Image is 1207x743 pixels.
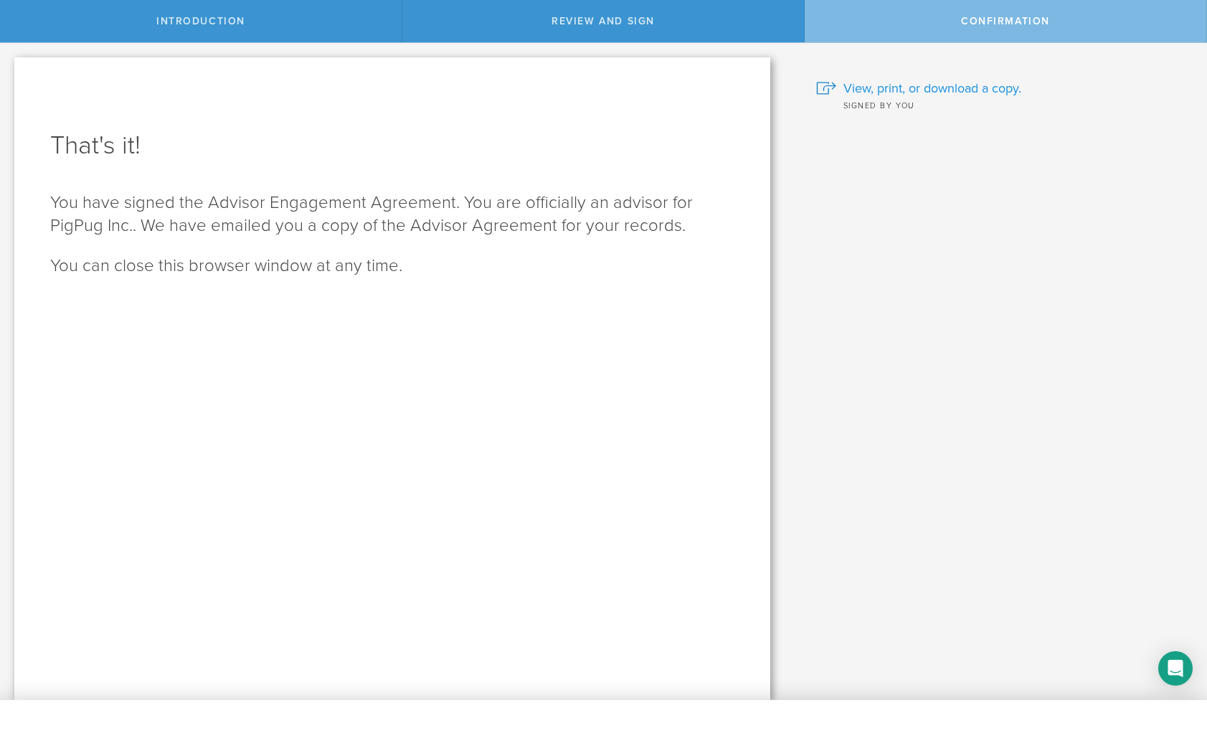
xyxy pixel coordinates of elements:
[816,98,1185,112] div: Signed by you
[50,128,734,163] h1: That's it!
[1158,651,1193,686] div: Open Intercom Messenger
[156,15,245,27] span: Introduction
[843,79,1021,98] span: View, print, or download a copy.
[50,255,734,278] p: You can close this browser window at any time.
[552,15,655,27] span: Review and Sign
[961,15,1050,27] span: Confirmation
[50,191,734,237] p: You have signed the Advisor Engagement Agreement. You are officially an advisor for PigPug Inc.. ...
